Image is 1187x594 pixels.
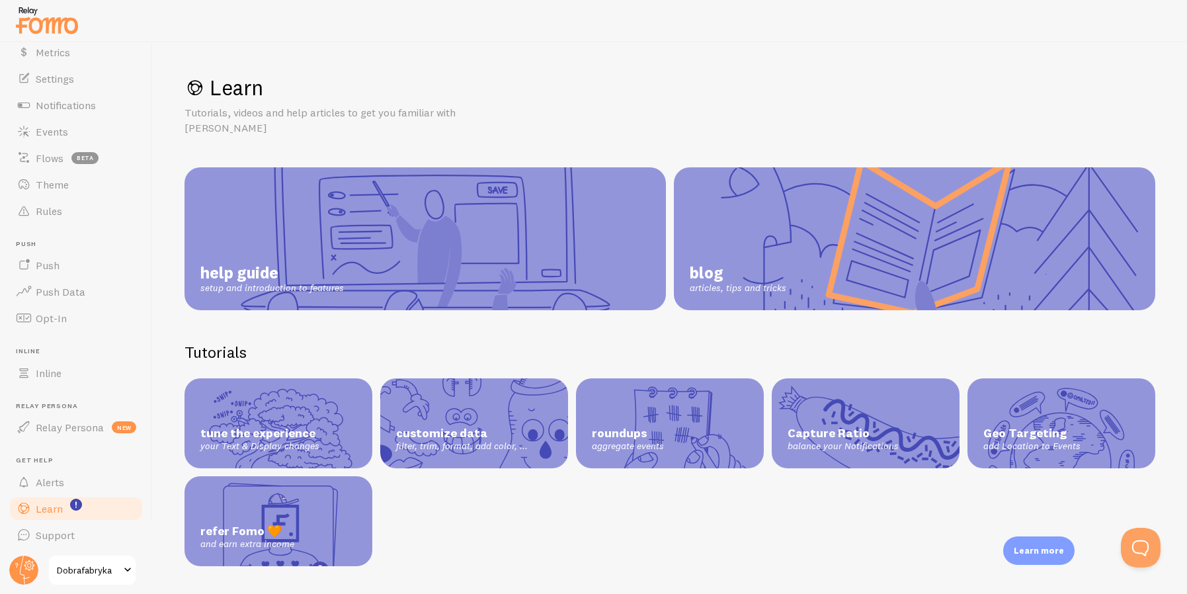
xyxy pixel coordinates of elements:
span: customize data [396,426,552,441]
span: Theme [36,178,69,191]
span: Get Help [16,456,144,465]
a: Flows beta [8,145,144,171]
span: aggregate events [592,441,748,452]
span: Geo Targeting [983,426,1139,441]
span: Push [16,240,144,249]
span: articles, tips and tricks [690,282,786,294]
span: Capture Ratio [788,426,944,441]
span: filter, trim, format, add color, ... [396,441,552,452]
a: Metrics [8,39,144,65]
span: and earn extra income [200,538,356,550]
a: Relay Persona new [8,414,144,441]
span: Learn [36,502,63,515]
span: Inline [16,347,144,356]
a: Rules [8,198,144,224]
a: blog articles, tips and tricks [674,167,1155,310]
a: Learn [8,495,144,522]
a: Push Data [8,278,144,305]
img: fomo-relay-logo-orange.svg [14,3,80,37]
a: Support [8,522,144,548]
a: Settings [8,65,144,92]
span: Settings [36,72,74,85]
iframe: Help Scout Beacon - Open [1121,528,1161,568]
span: add Location to Events [983,441,1139,452]
span: Relay Persona [36,421,104,434]
span: refer Fomo 🧡 [200,524,356,539]
span: Events [36,125,68,138]
span: Opt-In [36,312,67,325]
a: Opt-In [8,305,144,331]
p: Learn more [1014,544,1064,557]
span: blog [690,263,786,282]
a: Dobrafabryka [48,554,137,586]
span: Alerts [36,476,64,489]
span: Push [36,259,60,272]
span: setup and introduction to features [200,282,344,294]
a: Notifications [8,92,144,118]
span: new [112,421,136,433]
a: Alerts [8,469,144,495]
h1: Learn [184,74,1155,101]
span: Rules [36,204,62,218]
svg: <p>Watch New Feature Tutorials!</p> [70,499,82,511]
span: your Text & Display changes [200,441,356,452]
a: Inline [8,360,144,386]
span: Inline [36,366,61,380]
a: Theme [8,171,144,198]
span: Relay Persona [16,402,144,411]
span: help guide [200,263,344,282]
span: Dobrafabryka [57,562,120,578]
p: Tutorials, videos and help articles to get you familiar with [PERSON_NAME] [184,105,502,136]
span: tune the experience [200,426,356,441]
span: Metrics [36,46,70,59]
span: balance your Notifications [788,441,944,452]
h2: Tutorials [184,342,1155,362]
span: roundups [592,426,748,441]
div: Learn more [1003,536,1075,565]
a: help guide setup and introduction to features [184,167,666,310]
span: beta [71,152,99,164]
span: Notifications [36,99,96,112]
a: Push [8,252,144,278]
a: Events [8,118,144,145]
span: Flows [36,151,63,165]
span: Push Data [36,285,85,298]
span: Support [36,529,75,542]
